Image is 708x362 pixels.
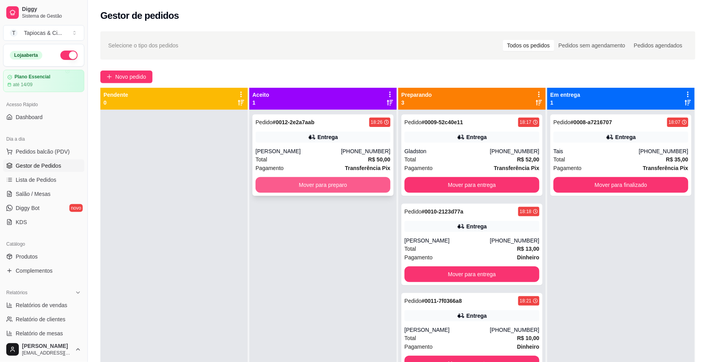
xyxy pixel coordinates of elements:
div: Tapiocas & Ci ... [24,29,62,37]
a: Complementos [3,264,84,277]
div: Dia a dia [3,133,84,145]
div: Pedidos agendados [630,40,687,51]
span: Total [405,244,416,253]
div: [PHONE_NUMBER] [341,147,390,155]
span: Pedido [554,119,571,125]
span: Complementos [16,267,53,275]
span: KDS [16,218,27,226]
p: 1 [252,99,269,107]
span: [PERSON_NAME] [22,343,72,350]
span: plus [107,74,112,80]
p: Preparando [401,91,432,99]
strong: Transferência Pix [643,165,688,171]
span: Pedido [256,119,273,125]
div: 18:17 [520,119,532,125]
span: Pedido [405,119,422,125]
button: Alterar Status [60,51,78,60]
span: Pedidos balcão (PDV) [16,148,70,156]
strong: R$ 13,00 [517,246,539,252]
a: Gestor de Pedidos [3,159,84,172]
span: Relatório de clientes [16,315,65,323]
button: [PERSON_NAME][EMAIL_ADDRESS][DOMAIN_NAME] [3,340,84,359]
div: 18:07 [669,119,681,125]
button: Novo pedido [100,71,152,83]
button: Pedidos balcão (PDV) [3,145,84,158]
div: Pedidos sem agendamento [554,40,630,51]
strong: Dinheiro [517,254,539,261]
strong: # 0011-7f0366a8 [422,298,462,304]
span: Sistema de Gestão [22,13,81,19]
a: Lista de Pedidos [3,174,84,186]
span: Salão / Mesas [16,190,51,198]
span: [EMAIL_ADDRESS][DOMAIN_NAME] [22,350,72,356]
div: [PERSON_NAME] [405,326,490,334]
span: Total [256,155,267,164]
button: Mover para entrega [405,177,539,193]
button: Mover para entrega [405,266,539,282]
p: Em entrega [550,91,580,99]
div: [PHONE_NUMBER] [639,147,688,155]
div: Entrega [467,223,487,230]
span: Pedido [405,208,422,215]
span: Pagamento [405,342,433,351]
span: Relatório de mesas [16,329,63,337]
span: Total [405,334,416,342]
span: Produtos [16,253,38,261]
span: Total [405,155,416,164]
span: Diggy Bot [16,204,40,212]
span: Relatórios de vendas [16,301,67,309]
span: Total [554,155,565,164]
div: Gladston [405,147,490,155]
div: Todos os pedidos [503,40,554,51]
a: Diggy Botnovo [3,202,84,214]
div: Tais [554,147,639,155]
div: 18:18 [520,208,532,215]
strong: R$ 35,00 [666,156,688,163]
div: Entrega [467,312,487,320]
a: Relatório de mesas [3,327,84,340]
span: Pedido [405,298,422,304]
p: 3 [401,99,432,107]
button: Mover para preparo [256,177,390,193]
div: Entrega [318,133,338,141]
div: [PERSON_NAME] [256,147,341,155]
a: Dashboard [3,111,84,123]
a: Produtos [3,250,84,263]
div: 18:26 [371,119,383,125]
a: Salão / Mesas [3,188,84,200]
span: T [10,29,18,37]
a: Plano Essencialaté 14/09 [3,70,84,92]
strong: Dinheiro [517,344,539,350]
strong: # 0008-a7216707 [571,119,612,125]
button: Select a team [3,25,84,41]
strong: # 0009-52c40e11 [422,119,463,125]
strong: R$ 50,00 [368,156,390,163]
div: Entrega [615,133,636,141]
div: Loja aberta [10,51,42,60]
div: [PHONE_NUMBER] [490,237,539,244]
article: até 14/09 [13,81,33,88]
span: Dashboard [16,113,43,121]
span: Pagamento [405,164,433,172]
strong: Transferência Pix [494,165,539,171]
div: Entrega [467,133,487,141]
button: Mover para finalizado [554,177,688,193]
p: Pendente [103,91,128,99]
strong: R$ 52,00 [517,156,539,163]
a: Relatórios de vendas [3,299,84,311]
strong: # 0012-2e2a7aab [273,119,315,125]
article: Plano Essencial [15,74,50,80]
a: KDS [3,216,84,228]
strong: # 0010-2123d77a [422,208,464,215]
div: [PHONE_NUMBER] [490,147,539,155]
p: 0 [103,99,128,107]
div: Acesso Rápido [3,98,84,111]
span: Gestor de Pedidos [16,162,61,170]
span: Pagamento [554,164,582,172]
span: Selecione o tipo dos pedidos [108,41,178,50]
div: [PERSON_NAME] [405,237,490,244]
p: Aceito [252,91,269,99]
strong: Transferência Pix [345,165,390,171]
span: Diggy [22,6,81,13]
h2: Gestor de pedidos [100,9,179,22]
